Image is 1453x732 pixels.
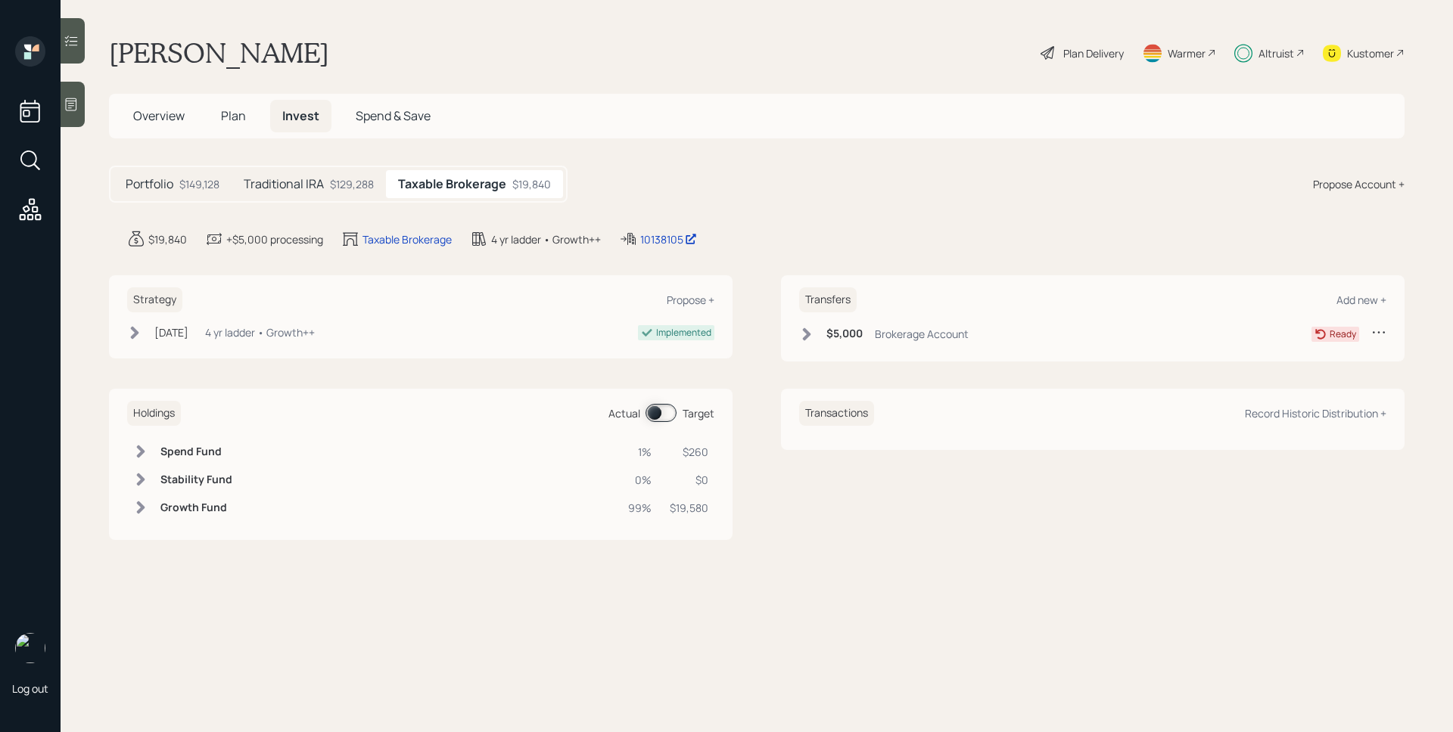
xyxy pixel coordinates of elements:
[799,401,874,426] h6: Transactions
[244,177,324,191] h5: Traditional IRA
[15,633,45,663] img: james-distasi-headshot.png
[133,107,185,124] span: Overview
[1063,45,1124,61] div: Plan Delivery
[799,287,857,312] h6: Transfers
[160,445,232,458] h6: Spend Fund
[148,231,187,247] div: $19,840
[628,444,652,460] div: 1%
[154,324,188,340] div: [DATE]
[282,107,319,124] span: Invest
[1245,406,1386,420] div: Record Historic Distribution +
[512,176,551,192] div: $19,840
[362,231,452,247] div: Taxable Brokerage
[221,107,246,124] span: Plan
[670,444,708,460] div: $260
[1347,45,1394,61] div: Kustomer
[608,405,640,421] div: Actual
[667,293,714,307] div: Propose +
[656,326,711,340] div: Implemented
[356,107,431,124] span: Spend & Save
[109,36,329,70] h1: [PERSON_NAME]
[1330,327,1356,341] div: Ready
[1336,293,1386,307] div: Add new +
[640,231,697,247] div: 10138105
[126,177,173,191] h5: Portfolio
[628,500,652,516] div: 99%
[683,405,714,421] div: Target
[670,472,708,488] div: $0
[1168,45,1206,61] div: Warmer
[160,501,232,514] h6: Growth Fund
[12,681,48,696] div: Log out
[179,176,219,192] div: $149,128
[205,324,315,340] div: 4 yr ladder • Growth++
[160,473,232,486] h6: Stability Fund
[875,326,969,342] div: Brokerage Account
[398,177,506,191] h5: Taxable Brokerage
[826,327,863,340] h6: $5,000
[1259,45,1294,61] div: Altruist
[628,472,652,488] div: 0%
[1313,176,1405,192] div: Propose Account +
[491,231,601,247] div: 4 yr ladder • Growth++
[127,401,181,426] h6: Holdings
[330,176,374,192] div: $129,288
[127,287,182,312] h6: Strategy
[226,231,323,247] div: +$5,000 processing
[670,500,708,516] div: $19,580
